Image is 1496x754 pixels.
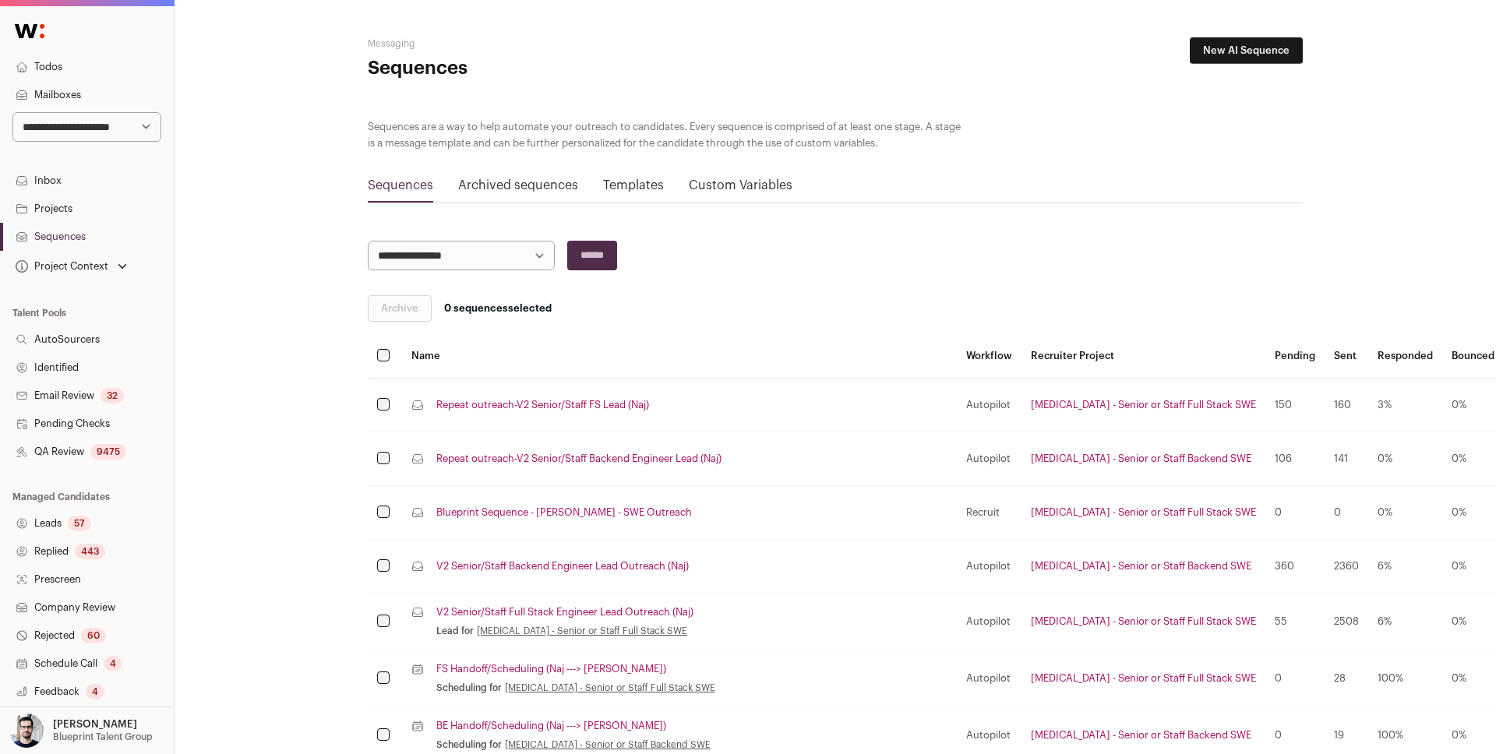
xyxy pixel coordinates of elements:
[1031,561,1251,571] a: [MEDICAL_DATA] - Senior or Staff Backend SWE
[1368,650,1442,707] td: 100%
[9,713,44,748] img: 10051957-medium_jpg
[1325,334,1368,379] th: Sent
[6,713,156,748] button: Open dropdown
[12,260,108,273] div: Project Context
[53,718,137,731] p: [PERSON_NAME]
[505,682,715,694] a: [MEDICAL_DATA] - Senior or Staff Full Stack SWE
[477,625,687,637] a: [MEDICAL_DATA] - Senior or Staff Full Stack SWE
[505,738,711,751] a: [MEDICAL_DATA] - Senior or Staff Backend SWE
[436,560,689,573] a: V2 Senior/Staff Backend Engineer Lead Outreach (Naj)
[1021,334,1265,379] th: Recruiter Project
[1325,650,1368,707] td: 28
[1031,730,1251,740] a: [MEDICAL_DATA] - Senior or Staff Backend SWE
[689,179,792,192] a: Custom Variables
[368,118,966,151] div: Sequences are a way to help automate your outreach to candidates. Every sequence is comprised of ...
[1325,540,1368,594] td: 2360
[458,179,578,192] a: Archived sequences
[1265,540,1325,594] td: 360
[1265,432,1325,486] td: 106
[1031,507,1256,517] a: [MEDICAL_DATA] - Senior or Staff Full Stack SWE
[1031,616,1256,626] a: [MEDICAL_DATA] - Senior or Staff Full Stack SWE
[1368,432,1442,486] td: 0%
[1031,453,1251,463] a: [MEDICAL_DATA] - Senior or Staff Backend SWE
[436,399,649,411] a: Repeat outreach-V2 Senior/Staff FS Lead (Naj)
[53,731,153,743] p: Blueprint Talent Group
[1190,37,1303,64] a: New AI Sequence
[603,179,664,192] a: Templates
[957,594,1021,650] td: Autopilot
[1265,334,1325,379] th: Pending
[6,16,53,47] img: Wellfound
[436,682,502,694] span: Scheduling for
[444,303,508,313] span: 0 sequences
[436,738,502,751] span: Scheduling for
[1325,594,1368,650] td: 2508
[1368,334,1442,379] th: Responded
[1368,486,1442,540] td: 0%
[1265,594,1325,650] td: 55
[86,684,104,699] div: 4
[957,334,1021,379] th: Workflow
[436,663,666,675] a: FS Handoff/Scheduling (Naj ---> [PERSON_NAME])
[957,486,1021,540] td: Recruit
[368,37,679,50] h2: Messaging
[436,606,693,618] a: V2 Senior/Staff Full Stack Engineer Lead Outreach (Naj)
[1368,379,1442,432] td: 3%
[957,650,1021,707] td: Autopilot
[436,720,666,732] a: BE Handoff/Scheduling (Naj ---> [PERSON_NAME])
[957,379,1021,432] td: Autopilot
[957,432,1021,486] td: Autopilot
[1325,486,1368,540] td: 0
[90,444,126,460] div: 9475
[1031,673,1256,683] a: [MEDICAL_DATA] - Senior or Staff Full Stack SWE
[101,388,124,403] div: 32
[81,628,106,643] div: 60
[957,540,1021,594] td: Autopilot
[402,334,957,379] th: Name
[1368,540,1442,594] td: 6%
[436,506,692,519] a: Blueprint Sequence - [PERSON_NAME] - SWE Outreach
[68,516,91,531] div: 57
[368,56,679,81] h1: Sequences
[1031,400,1256,410] a: [MEDICAL_DATA] - Senior or Staff Full Stack SWE
[104,656,122,671] div: 4
[368,179,433,192] a: Sequences
[1265,650,1325,707] td: 0
[1325,432,1368,486] td: 141
[1265,486,1325,540] td: 0
[12,255,130,277] button: Open dropdown
[1265,379,1325,432] td: 150
[444,302,552,315] span: selected
[75,544,105,559] div: 443
[436,453,722,465] a: Repeat outreach-V2 Senior/Staff Backend Engineer Lead (Naj)
[1325,379,1368,432] td: 160
[436,625,474,637] span: Lead for
[1368,594,1442,650] td: 6%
